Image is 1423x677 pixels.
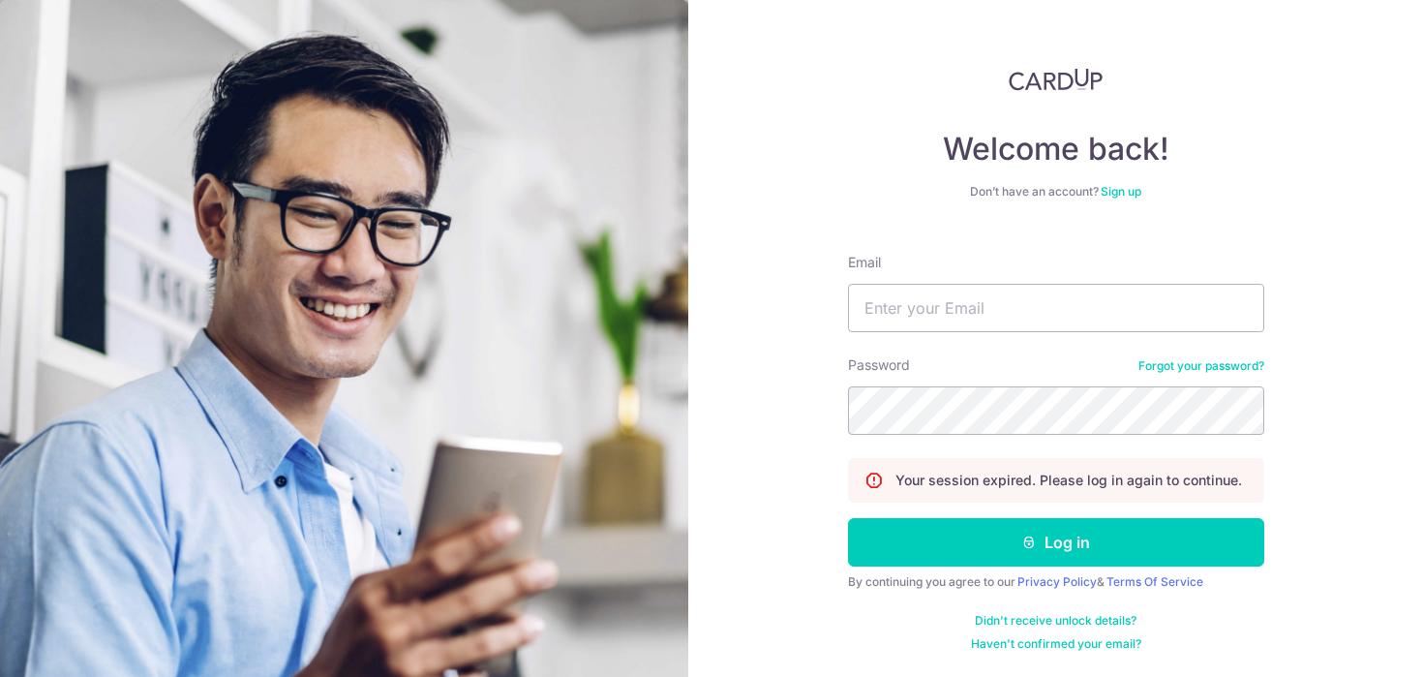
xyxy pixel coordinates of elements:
button: Log in [848,518,1264,567]
div: By continuing you agree to our & [848,574,1264,590]
label: Email [848,253,881,272]
a: Terms Of Service [1106,574,1203,589]
p: Your session expired. Please log in again to continue. [895,471,1242,490]
a: Haven't confirmed your email? [971,636,1141,652]
a: Forgot your password? [1138,358,1264,374]
img: CardUp Logo [1009,68,1104,91]
div: Don’t have an account? [848,184,1264,200]
h4: Welcome back! [848,130,1264,169]
a: Didn't receive unlock details? [975,613,1136,629]
label: Password [848,355,910,375]
a: Privacy Policy [1017,574,1097,589]
a: Sign up [1101,184,1141,199]
input: Enter your Email [848,284,1264,332]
